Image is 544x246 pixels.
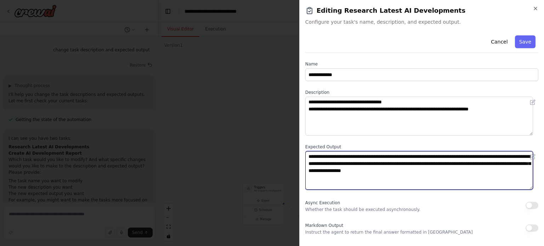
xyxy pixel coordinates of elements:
[515,35,535,48] button: Save
[487,35,512,48] button: Cancel
[305,18,538,25] span: Configure your task's name, description, and expected output.
[305,90,538,95] label: Description
[528,98,537,107] button: Open in editor
[305,200,340,205] span: Async Execution
[305,223,343,228] span: Markdown Output
[305,229,473,235] p: Instruct the agent to return the final answer formatted in [GEOGRAPHIC_DATA]
[305,6,538,16] h2: Editing Research Latest AI Developments
[305,61,538,67] label: Name
[528,153,537,161] button: Open in editor
[305,207,420,212] p: Whether the task should be executed asynchronously.
[305,144,538,150] label: Expected Output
